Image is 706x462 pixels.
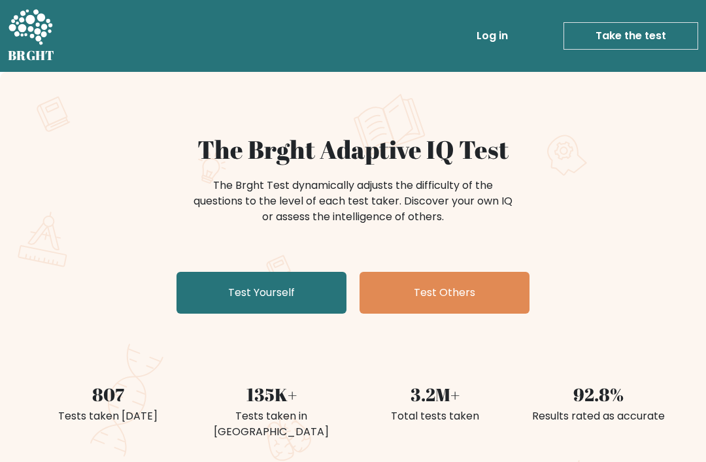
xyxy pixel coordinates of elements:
[34,135,672,165] h1: The Brght Adaptive IQ Test
[8,48,55,63] h5: BRGHT
[524,408,672,424] div: Results rated as accurate
[197,382,345,408] div: 135K+
[360,272,529,314] a: Test Others
[197,408,345,440] div: Tests taken in [GEOGRAPHIC_DATA]
[361,408,509,424] div: Total tests taken
[190,178,516,225] div: The Brght Test dynamically adjusts the difficulty of the questions to the level of each test take...
[471,23,513,49] a: Log in
[34,382,182,408] div: 807
[524,382,672,408] div: 92.8%
[176,272,346,314] a: Test Yourself
[361,382,509,408] div: 3.2M+
[34,408,182,424] div: Tests taken [DATE]
[563,22,698,50] a: Take the test
[8,5,55,67] a: BRGHT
